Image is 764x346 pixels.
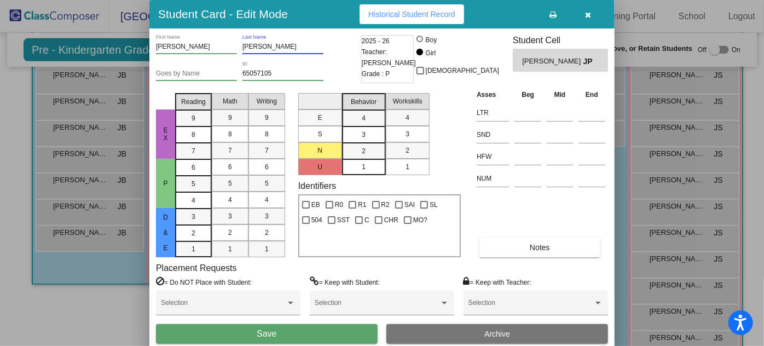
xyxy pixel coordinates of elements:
[430,198,438,211] span: SL
[544,89,576,101] th: Mid
[158,7,288,21] h3: Student Card - Edit Mode
[362,146,366,156] span: 2
[192,163,195,172] span: 6
[477,105,509,121] input: assessment
[156,263,237,273] label: Placement Requests
[530,243,550,252] span: Notes
[360,4,464,24] button: Historical Student Record
[265,228,269,238] span: 2
[358,198,366,211] span: R1
[362,47,416,68] span: Teacher: [PERSON_NAME]
[192,195,195,205] span: 4
[192,244,195,254] span: 1
[406,162,409,172] span: 1
[576,89,608,101] th: End
[381,198,390,211] span: R2
[364,214,369,227] span: C
[265,162,269,172] span: 6
[464,276,531,287] label: = Keep with Teacher:
[228,146,232,155] span: 7
[181,97,206,107] span: Reading
[362,68,390,79] span: Grade : P
[311,214,322,227] span: 504
[311,198,320,211] span: EB
[228,178,232,188] span: 5
[161,126,171,142] span: EX
[477,126,509,143] input: assessment
[425,35,437,45] div: Boy
[522,56,583,67] span: [PERSON_NAME]
[228,228,232,238] span: 2
[310,276,380,287] label: = Keep with Student:
[228,211,232,221] span: 3
[337,214,350,227] span: SST
[583,56,599,67] span: JP
[192,130,195,140] span: 8
[228,195,232,205] span: 4
[406,129,409,139] span: 3
[426,64,499,77] span: [DEMOGRAPHIC_DATA]
[362,36,390,47] span: 2025 - 26
[192,146,195,156] span: 7
[406,146,409,155] span: 2
[265,244,269,254] span: 1
[406,113,409,123] span: 4
[161,214,171,252] span: D & E
[386,324,608,344] button: Archive
[192,113,195,123] span: 9
[425,48,436,58] div: Girl
[474,89,512,101] th: Asses
[265,195,269,205] span: 4
[351,97,377,107] span: Behavior
[156,70,237,78] input: goes by name
[404,198,415,211] span: SAI
[479,238,600,257] button: Notes
[192,212,195,222] span: 3
[161,180,171,187] span: P
[228,129,232,139] span: 8
[265,211,269,221] span: 3
[513,35,608,45] h3: Student Cell
[368,10,455,19] span: Historical Student Record
[257,329,276,338] span: Save
[242,70,323,78] input: Enter ID
[228,244,232,254] span: 1
[156,324,378,344] button: Save
[192,179,195,189] span: 5
[265,129,269,139] span: 8
[362,113,366,123] span: 4
[192,228,195,238] span: 2
[298,181,336,191] label: Identifiers
[265,178,269,188] span: 5
[228,162,232,172] span: 6
[384,214,398,227] span: CHR
[265,113,269,123] span: 9
[335,198,343,211] span: R0
[393,96,422,106] span: Workskills
[484,330,510,338] span: Archive
[362,162,366,172] span: 1
[223,96,238,106] span: Math
[228,113,232,123] span: 9
[156,276,252,287] label: = Do NOT Place with Student:
[512,89,544,101] th: Beg
[362,130,366,140] span: 3
[477,148,509,165] input: assessment
[257,96,277,106] span: Writing
[413,214,427,227] span: MO?
[265,146,269,155] span: 7
[477,170,509,187] input: assessment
